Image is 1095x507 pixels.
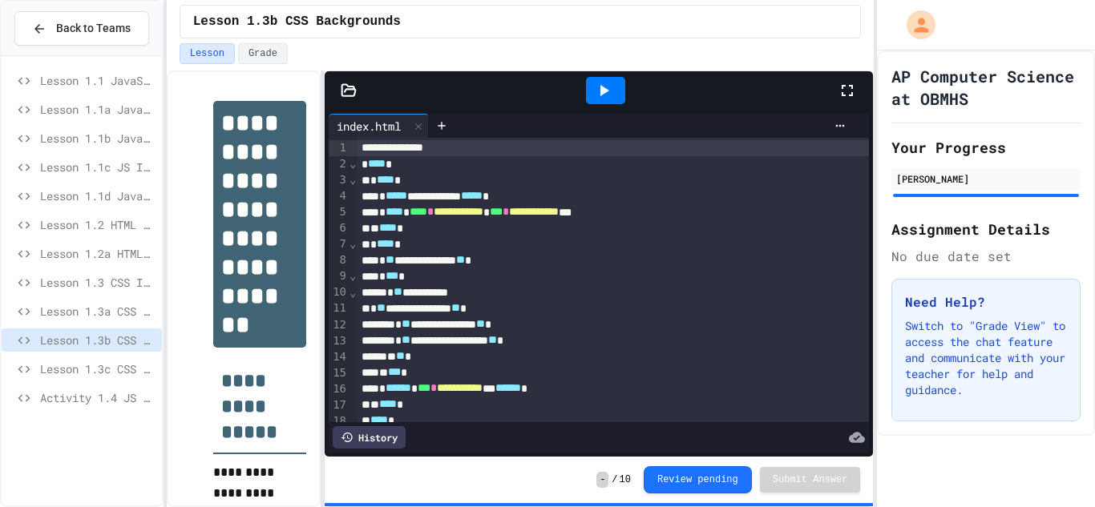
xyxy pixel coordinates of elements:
div: 2 [329,156,349,172]
button: Lesson [180,43,235,64]
span: Submit Answer [773,473,848,486]
div: 8 [329,252,349,268]
span: Fold line [349,173,357,186]
h3: Need Help? [905,292,1067,312]
div: 9 [329,268,349,284]
span: Lesson 1.3 CSS Introduction [40,274,156,291]
div: index.html [329,118,409,135]
div: 5 [329,204,349,220]
div: No due date set [891,247,1081,266]
span: Lesson 1.1c JS Intro [40,159,156,175]
div: 6 [329,220,349,236]
div: 4 [329,188,349,204]
span: Activity 1.4 JS Animation Intro [40,389,156,406]
button: Review pending [644,466,752,493]
span: - [596,472,608,488]
div: 11 [329,300,349,316]
span: Lesson 1.3b CSS Backgrounds [40,332,156,348]
span: Lesson 1.1b JavaScript Intro [40,130,156,147]
div: 17 [329,397,349,413]
div: 14 [329,349,349,365]
h2: Your Progress [891,136,1081,159]
button: Back to Teams [14,11,149,46]
div: History [333,426,406,449]
div: [PERSON_NAME] [896,171,1076,186]
div: index.html [329,114,429,138]
div: 16 [329,381,349,397]
div: 7 [329,236,349,252]
div: 12 [329,317,349,333]
span: Fold line [349,157,357,170]
div: 1 [329,140,349,156]
div: 3 [329,172,349,188]
span: Fold line [349,269,357,282]
span: Lesson 1.1a JavaScript Intro [40,101,156,118]
div: 18 [329,413,349,429]
span: Lesson 1.1d JavaScript [40,187,156,204]
span: 10 [620,473,631,486]
div: My Account [890,6,939,43]
span: Lesson 1.2a HTML Continued [40,245,156,262]
button: Submit Answer [760,467,861,493]
p: Switch to "Grade View" to access the chat feature and communicate with your teacher for help and ... [905,318,1067,398]
button: Grade [238,43,288,64]
div: 10 [329,284,349,300]
span: / [612,473,617,486]
span: Lesson 1.1 JavaScript Intro [40,72,156,89]
span: Lesson 1.3b CSS Backgrounds [193,12,401,31]
span: Fold line [349,237,357,250]
span: Fold line [349,286,357,299]
span: Lesson 1.3a CSS Selectors [40,303,156,320]
div: 13 [329,333,349,349]
span: Back to Teams [56,20,131,37]
span: Lesson 1.3c CSS Margins & Padding [40,360,156,377]
span: Lesson 1.2 HTML Basics [40,216,156,233]
h1: AP Computer Science at OBMHS [891,65,1081,110]
h2: Assignment Details [891,218,1081,240]
div: 15 [329,365,349,381]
